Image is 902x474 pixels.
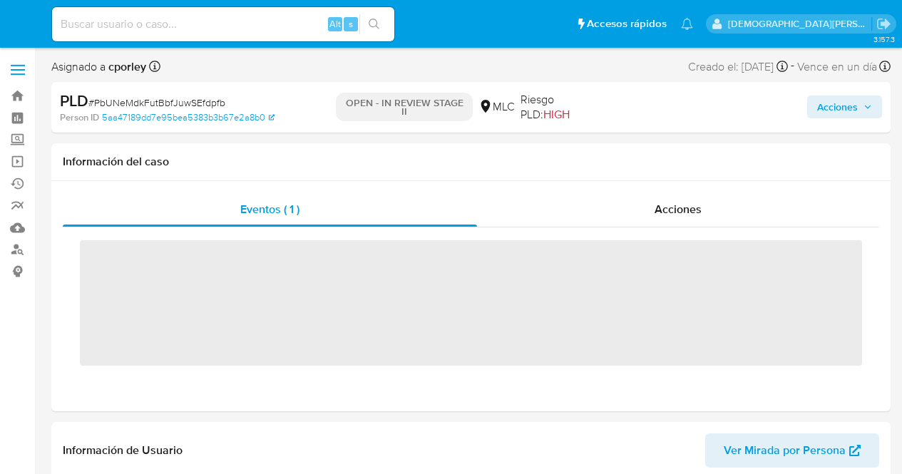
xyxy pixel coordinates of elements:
button: Acciones [807,96,882,118]
a: Salir [876,16,891,31]
div: MLC [478,99,515,115]
b: Person ID [60,111,99,124]
b: PLD [60,89,88,112]
span: Asignado a [51,59,146,75]
span: - [791,57,794,76]
button: search-icon [359,14,389,34]
span: Acciones [655,201,702,217]
div: Creado el: [DATE] [688,57,788,76]
span: Ver Mirada por Persona [724,433,846,468]
input: Buscar usuario o caso... [52,15,394,34]
span: Eventos ( 1 ) [240,201,299,217]
span: ‌ [80,240,862,366]
span: s [349,17,353,31]
h1: Información de Usuario [63,443,183,458]
h1: Información del caso [63,155,879,169]
span: Vence en un día [797,59,877,75]
p: cristian.porley@mercadolibre.com [728,17,872,31]
p: OPEN - IN REVIEW STAGE II [336,93,473,121]
a: 5aa47189dd7e95bea5383b3b67e2a8b0 [102,111,275,124]
b: cporley [106,58,146,75]
button: Ver Mirada por Persona [705,433,879,468]
span: Acciones [817,96,858,118]
span: Riesgo PLD: [521,92,606,123]
span: # PbUNeMdkFutBbfJuwSEfdpfb [88,96,225,110]
span: HIGH [543,106,570,123]
a: Notificaciones [681,18,693,30]
span: Accesos rápidos [587,16,667,31]
span: Alt [329,17,341,31]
